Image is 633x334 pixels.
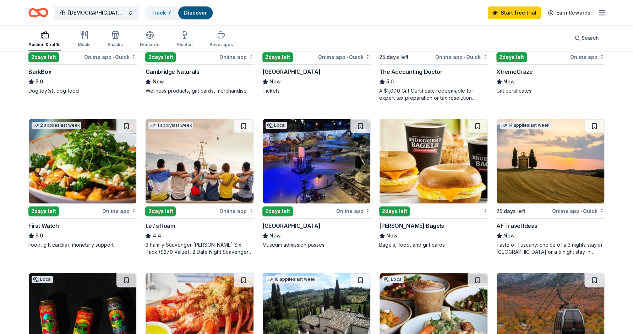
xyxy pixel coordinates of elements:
[84,53,137,61] div: Online app Quick
[503,77,515,86] span: New
[36,231,43,240] span: 5.0
[28,206,59,216] div: 2 days left
[496,119,605,256] a: Image for AF Travel Ideas14 applieslast week25 days leftOnline app•QuickAF Travel IdeasNewTaste o...
[28,67,51,76] div: BarkBox
[336,207,371,215] div: Online app
[380,119,487,203] img: Image for Bruegger's Bagels
[209,42,233,48] div: Beverages
[262,241,371,248] div: Museum admission passes
[28,119,137,248] a: Image for First Watch2 applieslast week2days leftOnline appFirst Watch5.0Food, gift card(s), mone...
[386,77,394,86] span: 5.0
[152,77,164,86] span: New
[36,77,43,86] span: 5.0
[496,87,605,94] div: Gift certificates
[262,87,371,94] div: Tickets
[29,119,136,203] img: Image for First Watch
[176,42,192,48] div: Alcohol
[262,206,293,216] div: 2 days left
[379,119,487,248] a: Image for Bruegger's Bagels2days left[PERSON_NAME] BagelsNewBagels, food, and gift cards
[496,67,533,76] div: XtremeCraze
[552,207,605,215] div: Online app Quick
[379,221,444,230] div: [PERSON_NAME] Bagels
[544,6,595,19] a: Earn Rewards
[318,53,371,61] div: Online app Quick
[78,28,91,51] button: Meals
[500,122,551,129] div: 14 applies last week
[28,52,59,62] div: 2 days left
[269,77,281,86] span: New
[219,207,254,215] div: Online app
[108,42,123,48] div: Snacks
[145,87,253,94] div: Wellness products, gift cards, merchandise
[382,276,404,283] div: Local
[108,28,123,51] button: Snacks
[54,6,139,20] button: [DEMOGRAPHIC_DATA] Gala and Silent Auction
[145,221,175,230] div: Let's Roam
[28,241,137,248] div: Food, gift card(s), monetary support
[28,4,48,21] a: Home
[145,52,176,62] div: 2 days left
[262,67,320,76] div: [GEOGRAPHIC_DATA]
[140,42,159,48] div: Desserts
[102,207,137,215] div: Online app
[379,67,442,76] div: The Accounting Doctor
[184,10,207,16] a: Discover
[497,119,604,203] img: Image for AF Travel Ideas
[113,54,114,60] span: •
[266,276,317,283] div: 10 applies last week
[263,119,370,203] img: Image for American Heritage Museum
[146,119,253,203] img: Image for Let's Roam
[145,119,253,256] a: Image for Let's Roam1 applylast week2days leftOnline appLet's Roam4.43 Family Scavenger [PERSON_N...
[176,28,192,51] button: Alcohol
[262,221,320,230] div: [GEOGRAPHIC_DATA]
[496,207,525,215] div: 25 days left
[379,87,487,102] div: A $1,000 Gift Certificate redeemable for expert tax preparation or tax resolution services—recipi...
[28,87,137,94] div: Dog toy(s), dog food
[209,28,233,51] button: Beverages
[496,52,527,62] div: 2 days left
[145,241,253,256] div: 3 Family Scavenger [PERSON_NAME] Six Pack ($270 Value), 2 Date Night Scavenger [PERSON_NAME] Two ...
[151,10,171,16] a: Track· 7
[569,31,605,45] button: Search
[140,28,159,51] button: Desserts
[28,28,61,51] button: Auction & raffle
[582,34,599,42] span: Search
[379,53,408,61] div: 25 days left
[464,54,465,60] span: •
[580,208,582,214] span: •
[379,206,410,216] div: 2 days left
[32,122,81,129] div: 2 applies last week
[219,53,254,61] div: Online app
[78,42,91,48] div: Meals
[262,119,371,248] a: Image for American Heritage MuseumLocal2days leftOnline app[GEOGRAPHIC_DATA]NewMuseum admission p...
[496,241,605,256] div: Taste of Tuscany: choice of a 3 nights stay in [GEOGRAPHIC_DATA] or a 5 night stay in [GEOGRAPHIC...
[386,231,398,240] span: New
[488,6,541,19] a: Start free trial
[152,231,161,240] span: 4.4
[262,52,293,62] div: 2 days left
[145,206,176,216] div: 2 days left
[266,122,287,129] div: Local
[269,231,281,240] span: New
[145,67,199,76] div: Cambridge Naturals
[28,221,59,230] div: First Watch
[496,221,537,230] div: AF Travel Ideas
[145,6,213,20] button: Track· 7Discover
[435,53,488,61] div: Online app Quick
[346,54,348,60] span: •
[570,53,605,61] div: Online app
[379,241,487,248] div: Bagels, food, and gift cards
[148,122,193,129] div: 1 apply last week
[28,42,61,48] div: Auction & raffle
[32,276,53,283] div: Local
[68,9,125,17] span: [DEMOGRAPHIC_DATA] Gala and Silent Auction
[503,231,515,240] span: New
